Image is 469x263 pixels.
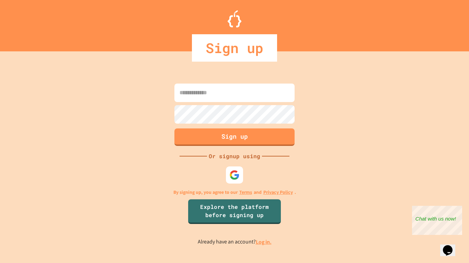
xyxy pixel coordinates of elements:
[207,152,262,160] div: Or signup using
[239,189,252,196] a: Terms
[412,206,462,235] iframe: chat widget
[440,236,462,256] iframe: chat widget
[192,34,277,62] div: Sign up
[173,189,296,196] p: By signing up, you agree to our and .
[263,189,293,196] a: Privacy Policy
[228,10,241,27] img: Logo.svg
[174,128,295,146] button: Sign up
[198,238,272,246] p: Already have an account?
[256,238,272,246] a: Log in.
[188,199,281,224] a: Explore the platform before signing up
[229,170,240,180] img: google-icon.svg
